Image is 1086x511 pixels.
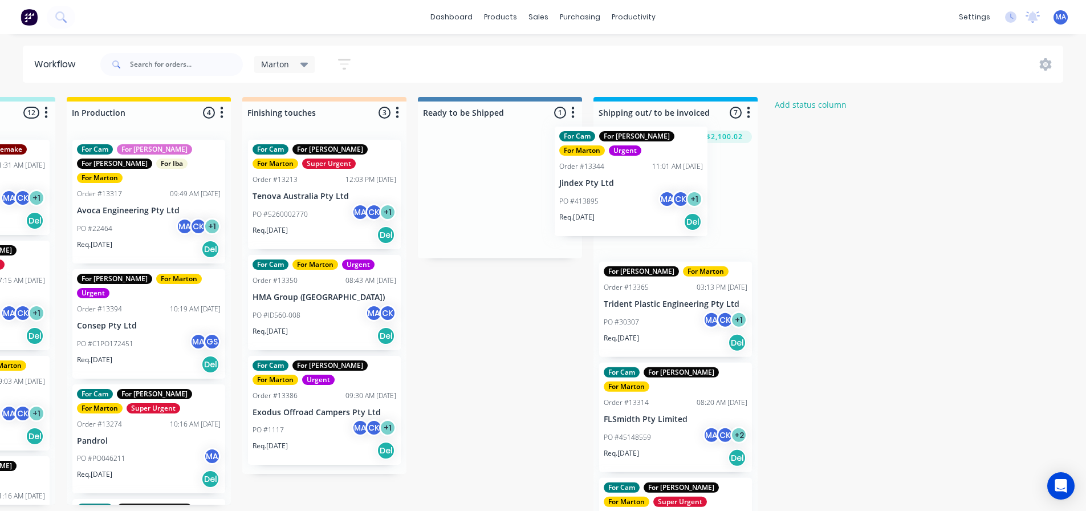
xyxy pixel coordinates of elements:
[130,53,243,76] input: Search for orders...
[730,107,742,119] span: 7
[34,58,81,71] div: Workflow
[599,107,711,119] input: Enter column name…
[21,9,38,26] img: Factory
[478,9,523,26] div: products
[706,132,743,142] span: $2,100.02
[23,107,39,119] span: 12
[554,9,606,26] div: purchasing
[953,9,996,26] div: settings
[261,58,289,70] span: Marton
[425,9,478,26] a: dashboard
[72,107,184,119] input: Enter column name…
[523,9,554,26] div: sales
[247,107,360,119] input: Enter column name…
[1055,12,1066,22] span: MA
[554,107,566,119] span: 1
[203,107,215,119] span: 4
[1047,472,1075,500] div: Open Intercom Messenger
[606,9,661,26] div: productivity
[423,107,535,119] input: Enter column name…
[608,132,656,142] span: To be invoiced:
[379,107,391,119] span: 3
[769,97,853,112] button: Add status column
